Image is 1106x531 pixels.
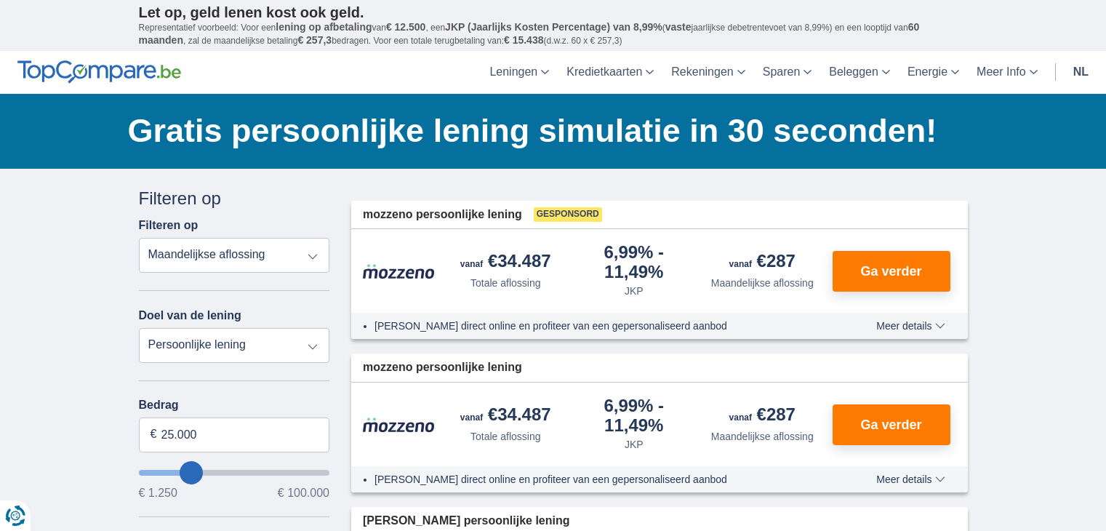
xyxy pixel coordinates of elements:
[576,244,693,281] div: 6,99%
[820,51,899,94] a: Beleggen
[729,252,796,273] div: €287
[374,319,823,333] li: [PERSON_NAME] direct online en profiteer van een gepersonaliseerd aanbod
[363,513,569,530] span: [PERSON_NAME] persoonlijke lening
[481,51,558,94] a: Leningen
[876,321,945,331] span: Meer details
[297,34,332,46] span: € 257,3
[386,21,426,33] span: € 12.500
[363,359,522,376] span: mozzeno persoonlijke lening
[534,207,602,222] span: Gesponsord
[139,21,968,47] p: Representatief voorbeeld: Voor een van , een ( jaarlijkse debetrentevoet van 8,99%) en een loopti...
[876,474,945,484] span: Meer details
[139,4,968,21] p: Let op, geld lenen kost ook geld.
[899,51,968,94] a: Energie
[665,21,692,33] span: vaste
[729,406,796,426] div: €287
[711,429,814,444] div: Maandelijkse aflossing
[363,207,522,223] span: mozzeno persoonlijke lening
[470,429,541,444] div: Totale aflossing
[625,284,644,298] div: JKP
[139,470,330,476] input: wantToBorrow
[460,252,551,273] div: €34.487
[139,487,177,499] span: € 1.250
[968,51,1046,94] a: Meer Info
[363,263,436,279] img: product.pl.alt Mozzeno
[278,487,329,499] span: € 100.000
[865,320,955,332] button: Meer details
[139,399,330,412] label: Bedrag
[865,474,955,485] button: Meer details
[151,426,157,443] span: €
[860,418,921,431] span: Ga verder
[833,251,950,292] button: Ga verder
[504,34,544,46] span: € 15.438
[374,472,823,487] li: [PERSON_NAME] direct online en profiteer van een gepersonaliseerd aanbod
[576,397,693,434] div: 6,99%
[445,21,662,33] span: JKP (Jaarlijks Kosten Percentage) van 8,99%
[1065,51,1097,94] a: nl
[17,60,181,84] img: TopCompare
[139,219,199,232] label: Filteren op
[460,406,551,426] div: €34.487
[139,21,920,46] span: 60 maanden
[625,437,644,452] div: JKP
[139,309,241,322] label: Doel van de lening
[754,51,821,94] a: Sparen
[833,404,950,445] button: Ga verder
[711,276,814,290] div: Maandelijkse aflossing
[662,51,753,94] a: Rekeningen
[558,51,662,94] a: Kredietkaarten
[363,417,436,433] img: product.pl.alt Mozzeno
[276,21,372,33] span: lening op afbetaling
[470,276,541,290] div: Totale aflossing
[128,108,968,153] h1: Gratis persoonlijke lening simulatie in 30 seconden!
[860,265,921,278] span: Ga verder
[139,186,330,211] div: Filteren op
